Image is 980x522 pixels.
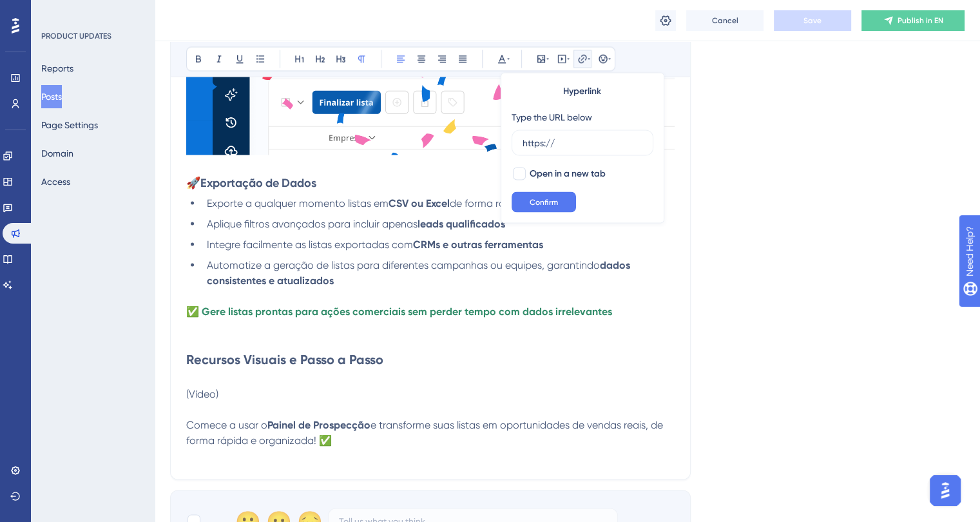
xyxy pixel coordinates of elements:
[803,15,821,26] span: Save
[413,238,543,250] strong: CRMs e outras ferramentas
[530,197,558,208] span: Confirm
[186,351,383,367] strong: Recursos Visuais e Passo a Passo
[41,170,70,193] button: Access
[450,197,572,209] span: de forma rápida e prática
[41,57,73,80] button: Reports
[712,15,738,26] span: Cancel
[418,217,505,229] strong: leads qualificados
[861,10,965,31] button: Publish in EN
[186,175,316,189] strong: 🚀Exportação de Dados
[186,387,218,400] span: (Vídeo)
[774,10,851,31] button: Save
[512,192,576,213] button: Confirm
[41,31,111,41] div: PRODUCT UPDATES
[926,471,965,510] iframe: UserGuiding AI Assistant Launcher
[898,15,943,26] span: Publish in EN
[186,418,666,446] span: e transforme suas listas em oportunidades de vendas reais, de forma rápida e organizada! ✅
[512,110,592,125] div: Type the URL below
[186,418,267,430] span: Comece a usar o
[30,3,81,19] span: Need Help?
[686,10,764,31] button: Cancel
[530,166,606,182] span: Open in a new tab
[41,113,98,137] button: Page Settings
[267,418,370,430] strong: Painel de Prospecção
[523,136,642,150] input: Type the value
[207,238,413,250] span: Integre facilmente as listas exportadas com
[186,305,612,317] strong: ✅ Gere listas prontas para ações comerciais sem perder tempo com dados irrelevantes
[389,197,450,209] strong: CSV ou Excel
[207,217,418,229] span: Aplique filtros avançados para incluir apenas
[207,258,600,271] span: Automatize a geração de listas para diferentes campanhas ou equipes, garantindo
[207,197,389,209] span: Exporte a qualquer momento listas em
[41,142,73,165] button: Domain
[41,85,62,108] button: Posts
[563,84,601,99] span: Hyperlink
